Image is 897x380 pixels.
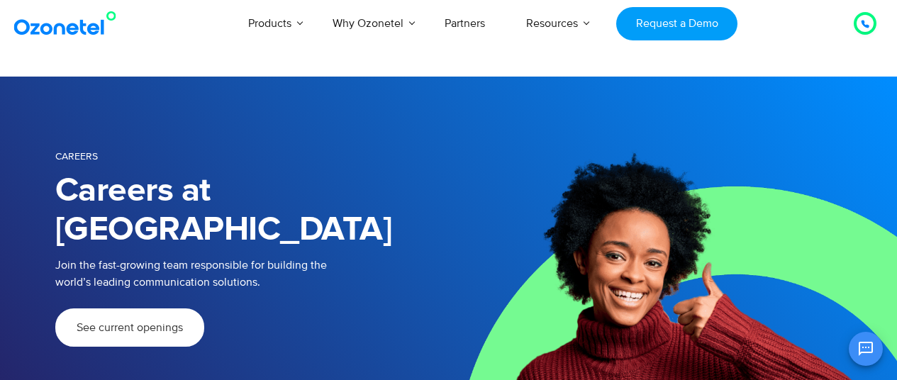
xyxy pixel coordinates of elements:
a: See current openings [55,308,204,347]
span: See current openings [77,322,183,333]
h1: Careers at [GEOGRAPHIC_DATA] [55,172,449,250]
p: Join the fast-growing team responsible for building the world’s leading communication solutions. [55,257,428,291]
button: Open chat [849,332,883,366]
span: Careers [55,150,98,162]
a: Request a Demo [616,7,737,40]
